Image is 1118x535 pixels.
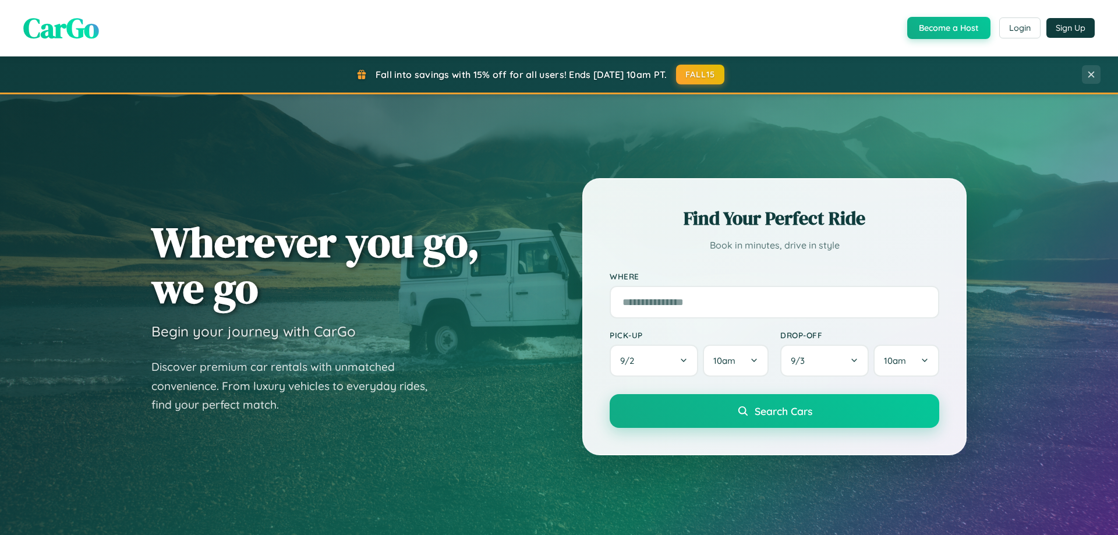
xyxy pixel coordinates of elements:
[676,65,725,84] button: FALL15
[151,219,480,311] h1: Wherever you go, we go
[873,345,939,377] button: 10am
[610,237,939,254] p: Book in minutes, drive in style
[610,345,698,377] button: 9/2
[610,330,769,340] label: Pick-up
[610,271,939,281] label: Where
[780,330,939,340] label: Drop-off
[23,9,99,47] span: CarGo
[907,17,990,39] button: Become a Host
[884,355,906,366] span: 10am
[780,345,869,377] button: 9/3
[1046,18,1095,38] button: Sign Up
[620,355,640,366] span: 9 / 2
[610,394,939,428] button: Search Cars
[791,355,811,366] span: 9 / 3
[713,355,735,366] span: 10am
[151,357,443,414] p: Discover premium car rentals with unmatched convenience. From luxury vehicles to everyday rides, ...
[755,405,812,417] span: Search Cars
[703,345,769,377] button: 10am
[376,69,667,80] span: Fall into savings with 15% off for all users! Ends [DATE] 10am PT.
[151,323,356,340] h3: Begin your journey with CarGo
[999,17,1041,38] button: Login
[610,206,939,231] h2: Find Your Perfect Ride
